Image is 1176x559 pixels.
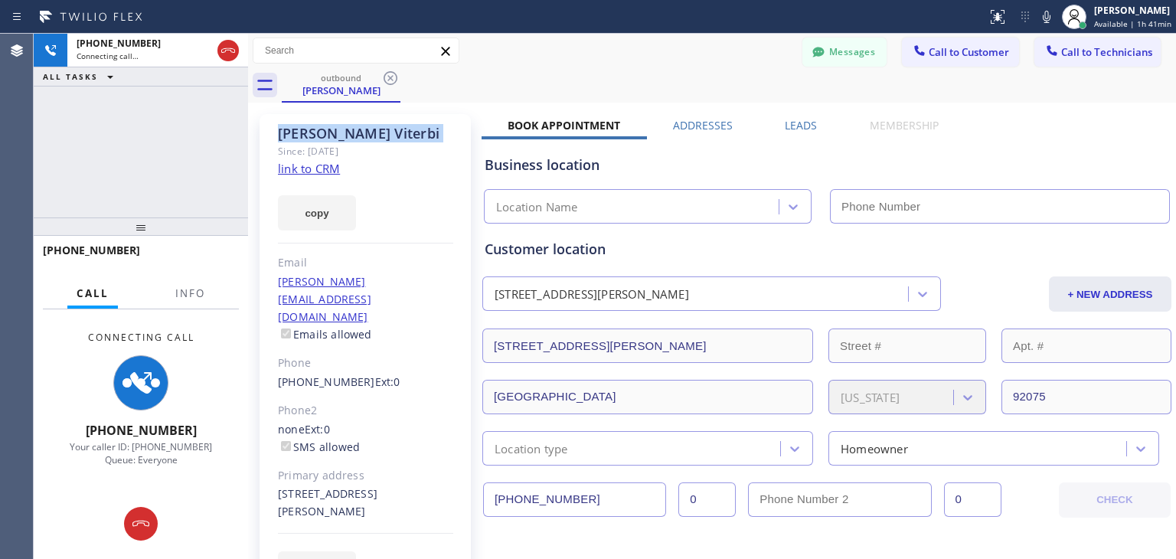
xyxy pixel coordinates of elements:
span: Available | 1h 41min [1094,18,1171,29]
span: Ext: 0 [305,422,330,436]
a: link to CRM [278,161,340,176]
div: Location Name [496,198,578,216]
div: Business location [485,155,1169,175]
input: Phone Number 2 [748,482,931,517]
div: Since: [DATE] [278,142,453,160]
input: City [482,380,813,414]
input: Phone Number [830,189,1170,224]
div: Phone [278,355,453,372]
label: Membership [870,118,939,132]
div: [PERSON_NAME] Viterbi [278,125,453,142]
div: [PERSON_NAME] [1094,4,1171,17]
button: CHECK [1059,482,1171,518]
span: ALL TASKS [43,71,98,82]
div: Customer location [485,239,1169,260]
span: [PHONE_NUMBER] [86,422,197,439]
div: [STREET_ADDRESS][PERSON_NAME] [495,286,689,303]
div: [PERSON_NAME] [283,83,399,97]
button: Call to Technicians [1034,38,1161,67]
input: ZIP [1001,380,1171,414]
div: Homeowner [841,440,908,457]
span: Call to Technicians [1061,45,1152,59]
label: Leads [785,118,817,132]
a: [PERSON_NAME][EMAIL_ADDRESS][DOMAIN_NAME] [278,274,371,324]
span: Ext: 0 [375,374,400,389]
button: Call [67,279,118,309]
input: Street # [828,329,986,363]
div: Phone2 [278,402,453,420]
div: Primary address [278,467,453,485]
label: Emails allowed [278,327,372,342]
span: Info [175,286,205,300]
input: Address [482,329,813,363]
div: outbound [283,72,399,83]
button: + NEW ADDRESS [1049,276,1171,312]
input: Ext. [678,482,736,517]
div: none [278,421,453,456]
label: SMS allowed [278,440,360,454]
span: [PHONE_NUMBER] [77,37,161,50]
button: Call to Customer [902,38,1019,67]
div: Email [278,254,453,272]
label: Addresses [673,118,733,132]
span: Connecting Call [88,331,194,344]
button: Hang up [124,507,158,541]
div: [STREET_ADDRESS][PERSON_NAME] [278,485,453,521]
input: Phone Number [483,482,666,517]
span: [PHONE_NUMBER] [43,243,140,257]
div: Valerie Viterbi [283,68,399,101]
button: Mute [1036,6,1057,28]
input: Search [253,38,459,63]
input: SMS allowed [281,441,291,451]
label: Book Appointment [508,118,620,132]
span: Call to Customer [929,45,1009,59]
span: Connecting call… [77,51,139,61]
button: ALL TASKS [34,67,129,86]
button: Info [166,279,214,309]
span: Your caller ID: [PHONE_NUMBER] Queue: Everyone [70,440,212,466]
div: Location type [495,440,568,457]
span: Call [77,286,109,300]
button: Messages [802,38,887,67]
input: Apt. # [1001,329,1171,363]
button: Hang up [217,40,239,61]
input: Emails allowed [281,329,291,338]
a: [PHONE_NUMBER] [278,374,375,389]
input: Ext. 2 [944,482,1001,517]
button: copy [278,195,356,230]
